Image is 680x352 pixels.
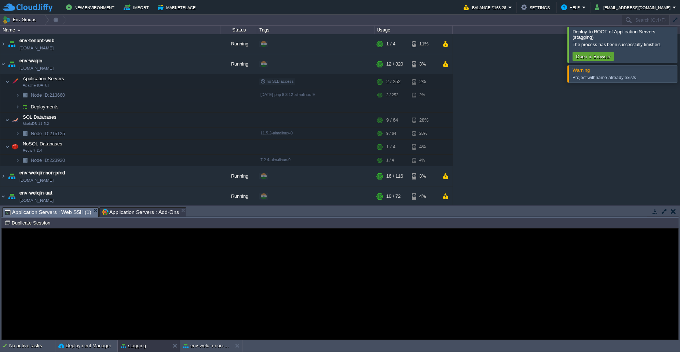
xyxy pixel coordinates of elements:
span: MariaDB 11.5.2 [23,122,49,126]
a: env-tenant-web [19,37,54,44]
div: Running [220,186,257,206]
img: AMDAwAAAACH5BAEAAAAALAAAAAABAAEAAAICRAEAOw== [10,113,20,127]
div: 9 / 64 [386,113,398,127]
a: Application ServersApache [DATE] [22,76,65,81]
a: SQL DatabasesMariaDB 11.5.2 [22,114,58,120]
span: Node ID: [31,92,50,98]
span: Application Servers [22,75,65,82]
img: AMDAwAAAACH5BAEAAAAALAAAAAABAAEAAAICRAEAOw== [15,128,20,139]
div: 4% [412,155,436,166]
a: [DOMAIN_NAME] [19,44,54,52]
span: Apache [DATE] [23,83,49,88]
span: 223920 [30,157,66,163]
img: AMDAwAAAACH5BAEAAAAALAAAAAABAAEAAAICRAEAOw== [0,186,6,206]
a: env-welqin-uat [19,189,52,197]
img: AMDAwAAAACH5BAEAAAAALAAAAAABAAEAAAICRAEAOw== [0,54,6,74]
a: env-welqin-non-prod [19,169,65,177]
div: Running [220,54,257,74]
div: 2% [412,74,436,89]
span: [DATE]-php-8.3.12-almalinux-9 [260,92,315,97]
div: 16 / 116 [386,166,403,186]
span: NoSQL Databases [22,141,63,147]
span: 7.2.4-almalinux-9 [260,158,290,162]
div: 1 / 4 [386,155,394,166]
div: Running [220,166,257,186]
span: env-waqin [19,57,43,64]
div: Tags [257,26,374,34]
div: The process has been successfully finished. [573,42,675,48]
img: AMDAwAAAACH5BAEAAAAALAAAAAABAAEAAAICRAEAOw== [0,34,6,54]
div: 1 / 4 [386,34,395,54]
button: New Environment [66,3,117,12]
button: [EMAIL_ADDRESS][DOMAIN_NAME] [595,3,673,12]
span: Application Servers : Add-Ons [102,208,179,216]
div: 11% [412,34,436,54]
img: CloudJiffy [3,3,52,12]
div: 10 / 72 [386,186,401,206]
button: Marketplace [158,3,198,12]
a: [DOMAIN_NAME] [19,177,54,184]
img: AMDAwAAAACH5BAEAAAAALAAAAAABAAEAAAICRAEAOw== [15,155,20,166]
img: AMDAwAAAACH5BAEAAAAALAAAAAABAAEAAAICRAEAOw== [15,89,20,101]
a: NoSQL DatabasesRedis 7.2.4 [22,141,63,147]
a: [DOMAIN_NAME] [19,64,54,72]
span: 11.5.2-almalinux-9 [260,131,293,135]
img: AMDAwAAAACH5BAEAAAAALAAAAAABAAEAAAICRAEAOw== [7,186,17,206]
div: 12 / 320 [386,54,403,74]
img: AMDAwAAAACH5BAEAAAAALAAAAAABAAEAAAICRAEAOw== [10,140,20,154]
a: Node ID:215125 [30,130,66,137]
div: 2 / 252 [386,89,398,101]
iframe: chat widget [649,323,673,345]
div: 9 / 64 [386,128,396,139]
button: stagging [121,342,146,349]
div: 2 / 252 [386,74,401,89]
div: 3% [412,166,436,186]
img: AMDAwAAAACH5BAEAAAAALAAAAAABAAEAAAICRAEAOw== [7,54,17,74]
a: Deployments [30,104,60,110]
a: Node ID:213660 [30,92,66,98]
span: Redis 7.2.4 [23,148,42,153]
img: AMDAwAAAACH5BAEAAAAALAAAAAABAAEAAAICRAEAOw== [0,166,6,186]
img: AMDAwAAAACH5BAEAAAAALAAAAAABAAEAAAICRAEAOw== [15,101,20,112]
span: Node ID: [31,131,50,136]
div: Status [221,26,257,34]
div: 4% [412,140,436,154]
button: Deployment Manager [58,342,111,349]
div: 2% [412,89,436,101]
span: 213660 [30,92,66,98]
img: AMDAwAAAACH5BAEAAAAALAAAAAABAAEAAAICRAEAOw== [20,128,30,139]
img: AMDAwAAAACH5BAEAAAAALAAAAAABAAEAAAICRAEAOw== [20,155,30,166]
img: AMDAwAAAACH5BAEAAAAALAAAAAABAAEAAAICRAEAOw== [10,74,20,89]
div: 28% [412,128,436,139]
button: Env Groups [3,15,39,25]
span: 215125 [30,130,66,137]
a: Node ID:223920 [30,157,66,163]
div: 1 / 4 [386,140,395,154]
span: no SLB access [260,79,294,84]
img: AMDAwAAAACH5BAEAAAAALAAAAAABAAEAAAICRAEAOw== [5,74,10,89]
button: Open in Browser [574,53,613,60]
button: Import [124,3,151,12]
button: Help [561,3,582,12]
button: Settings [521,3,552,12]
div: Running [220,34,257,54]
img: AMDAwAAAACH5BAEAAAAALAAAAAABAAEAAAICRAEAOw== [20,89,30,101]
button: env-welqin-non-prod [183,342,229,349]
div: 3% [412,54,436,74]
span: Deploy to ROOT of Application Servers (stagging) [573,29,655,40]
div: Name [1,26,220,34]
button: Balance ₹163.26 [464,3,508,12]
img: AMDAwAAAACH5BAEAAAAALAAAAAABAAEAAAICRAEAOw== [17,29,21,31]
div: Project with name already exists. [573,75,675,81]
div: 28% [412,113,436,127]
span: Node ID: [31,158,50,163]
img: AMDAwAAAACH5BAEAAAAALAAAAAABAAEAAAICRAEAOw== [5,113,10,127]
a: [DOMAIN_NAME] [19,197,54,204]
div: 4% [412,186,436,206]
div: No active tasks [9,340,55,352]
img: AMDAwAAAACH5BAEAAAAALAAAAAABAAEAAAICRAEAOw== [20,101,30,112]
